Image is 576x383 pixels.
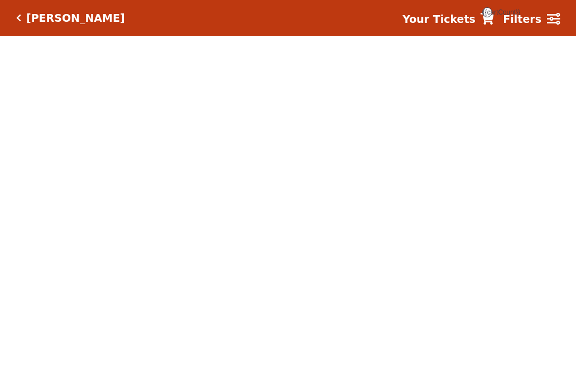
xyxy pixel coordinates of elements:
strong: Filters [503,13,541,25]
a: Your Tickets {{cartCount}} [402,11,494,27]
strong: Your Tickets [402,13,476,25]
h5: [PERSON_NAME] [26,12,125,25]
a: Click here to go back to filters [16,14,21,22]
span: {{cartCount}} [482,7,492,17]
a: Filters [503,11,560,27]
